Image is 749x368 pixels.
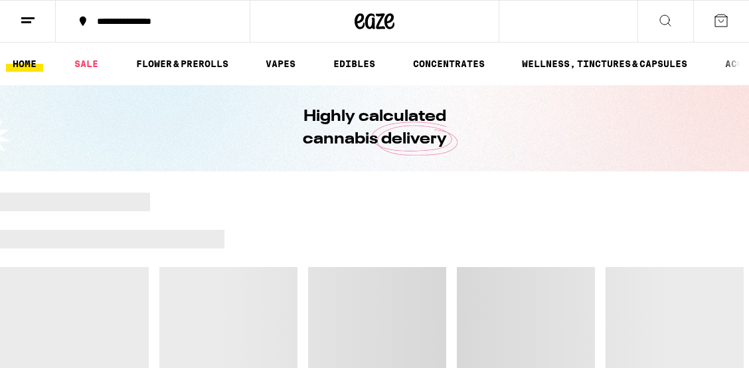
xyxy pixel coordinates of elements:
a: HOME [6,56,43,72]
a: SALE [68,56,105,72]
a: CONCENTRATES [406,56,491,72]
h1: Highly calculated cannabis delivery [265,106,484,151]
a: VAPES [259,56,302,72]
a: EDIBLES [327,56,382,72]
a: WELLNESS, TINCTURES & CAPSULES [515,56,694,72]
a: FLOWER & PREROLLS [129,56,235,72]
